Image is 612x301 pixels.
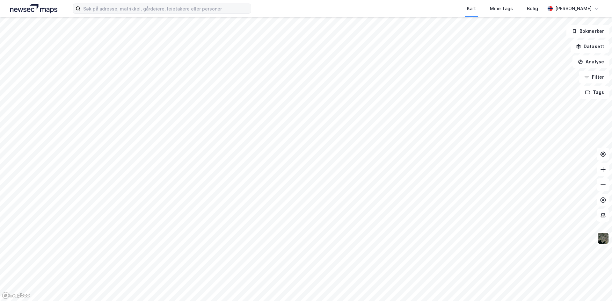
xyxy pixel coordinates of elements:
[10,4,57,13] img: logo.a4113a55bc3d86da70a041830d287a7e.svg
[555,5,592,12] div: [PERSON_NAME]
[81,4,251,13] input: Søk på adresse, matrikkel, gårdeiere, leietakere eller personer
[467,5,476,12] div: Kart
[580,270,612,301] iframe: Chat Widget
[490,5,513,12] div: Mine Tags
[527,5,538,12] div: Bolig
